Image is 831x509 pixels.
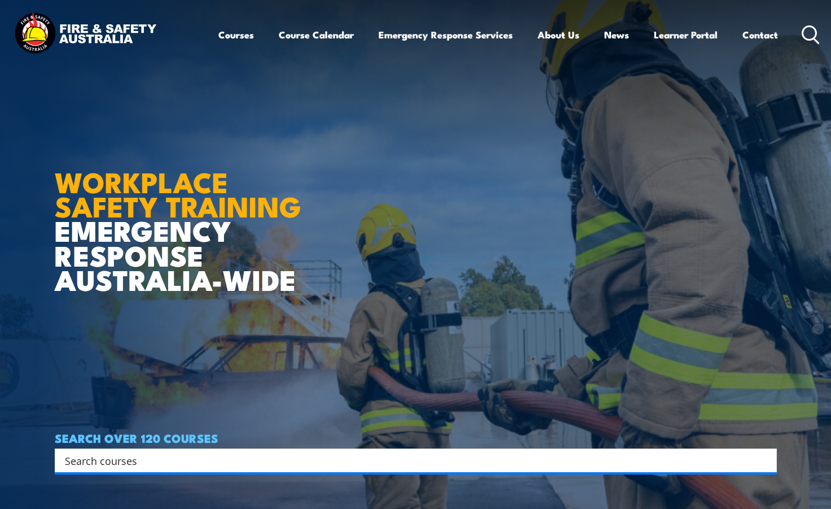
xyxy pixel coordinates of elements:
[218,20,254,50] a: Courses
[757,453,773,468] button: Search magnifier button
[67,453,754,468] form: Search form
[654,20,718,50] a: Learner Portal
[65,452,752,469] input: Search input
[604,20,629,50] a: News
[379,20,513,50] a: Emergency Response Services
[55,141,331,291] h1: EMERGENCY RESPONSE AUSTRALIA-WIDE
[742,20,778,50] a: Contact
[279,20,354,50] a: Course Calendar
[538,20,579,50] a: About Us
[55,432,777,444] h4: SEARCH OVER 120 COURSES
[55,159,301,227] strong: WORKPLACE SAFETY TRAINING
